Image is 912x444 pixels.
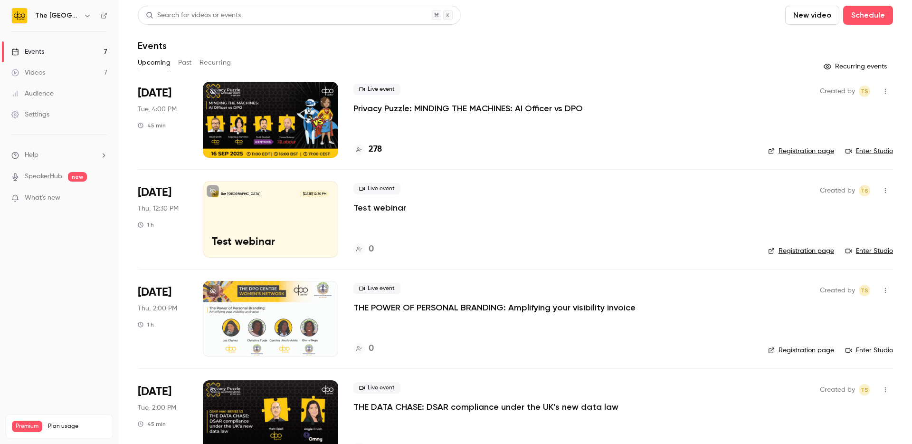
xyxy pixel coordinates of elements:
h1: Events [138,40,167,51]
span: new [68,172,87,182]
div: Oct 2 Thu, 2:00 PM (Europe/London) [138,281,188,357]
button: Schedule [843,6,893,25]
div: 45 min [138,420,166,428]
span: Thu, 2:00 PM [138,304,177,313]
span: TS [861,285,868,296]
div: 1 h [138,221,154,229]
h4: 0 [369,243,374,256]
span: Live event [353,283,400,294]
button: Recurring [199,55,231,70]
a: THE DATA CHASE: DSAR compliance under the UK’s new data law [353,401,618,413]
span: [DATE] [138,285,171,300]
span: Taylor Swann [859,86,870,97]
a: 0 [353,243,374,256]
h4: 278 [369,143,382,156]
button: New video [785,6,839,25]
span: Plan usage [48,423,107,430]
span: [DATE] 12:30 PM [300,191,329,197]
span: Tue, 2:00 PM [138,403,176,413]
div: Sep 25 Thu, 12:30 PM (Europe/London) [138,181,188,257]
span: Live event [353,382,400,394]
a: Test webinar The [GEOGRAPHIC_DATA][DATE] 12:30 PMTest webinar [203,181,338,257]
div: 1 h [138,321,154,328]
a: Enter Studio [845,246,893,256]
h6: The [GEOGRAPHIC_DATA] [35,11,80,20]
span: TS [861,384,868,396]
span: Live event [353,183,400,194]
a: THE POWER OF PERSONAL BRANDING: Amplifying your visibility invoice [353,302,636,313]
p: The [GEOGRAPHIC_DATA] [221,192,260,196]
span: Created by [820,285,855,296]
span: Created by [820,185,855,196]
button: Past [178,55,192,70]
span: Premium [12,421,42,432]
button: Upcoming [138,55,171,70]
div: Settings [11,110,49,119]
iframe: Noticeable Trigger [96,194,107,203]
span: Live event [353,84,400,95]
a: 278 [353,143,382,156]
span: Created by [820,86,855,97]
h4: 0 [369,342,374,355]
div: Events [11,47,44,57]
span: Help [25,150,38,160]
span: Created by [820,384,855,396]
a: Test webinar [353,202,406,213]
div: 45 min [138,122,166,129]
img: The DPO Centre [12,8,27,23]
span: TS [861,86,868,97]
a: Registration page [768,246,834,256]
div: Search for videos or events [146,10,241,20]
span: Taylor Swann [859,185,870,196]
span: [DATE] [138,185,171,200]
button: Recurring events [819,59,893,74]
a: Enter Studio [845,146,893,156]
p: Test webinar [212,236,329,249]
span: Taylor Swann [859,384,870,396]
a: Registration page [768,146,834,156]
span: TS [861,185,868,196]
span: What's new [25,193,60,203]
span: Thu, 12:30 PM [138,204,179,213]
a: Privacy Puzzle: MINDING THE MACHINES: AI Officer vs DPO [353,103,583,114]
a: Enter Studio [845,346,893,355]
div: Videos [11,68,45,77]
span: Taylor Swann [859,285,870,296]
a: SpeakerHub [25,172,62,182]
a: Registration page [768,346,834,355]
span: [DATE] [138,86,171,101]
span: Tue, 4:00 PM [138,105,177,114]
a: 0 [353,342,374,355]
div: Audience [11,89,54,98]
div: Sep 16 Tue, 4:00 PM (Europe/London) [138,82,188,158]
span: [DATE] [138,384,171,399]
li: help-dropdown-opener [11,150,107,160]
